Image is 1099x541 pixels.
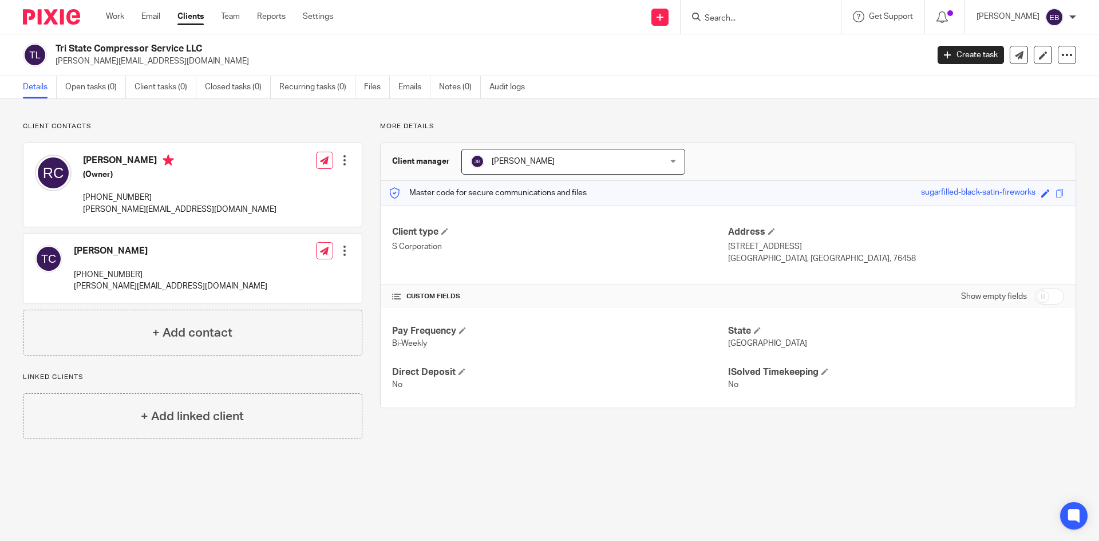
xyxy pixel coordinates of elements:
h4: CUSTOM FIELDS [392,292,728,301]
span: [PERSON_NAME] [492,157,555,165]
p: [PERSON_NAME] [977,11,1039,22]
a: Clients [177,11,204,22]
p: [PERSON_NAME][EMAIL_ADDRESS][DOMAIN_NAME] [83,204,276,215]
h4: + Add linked client [141,408,244,425]
p: More details [380,122,1076,131]
a: Files [364,76,390,98]
h4: Pay Frequency [392,325,728,337]
p: Linked clients [23,373,362,382]
h4: Address [728,226,1064,238]
i: Primary [163,155,174,166]
h4: [PERSON_NAME] [74,245,267,257]
h4: ISolved Timekeeping [728,366,1064,378]
img: svg%3E [35,155,72,191]
div: sugarfilled-black-satin-fireworks [921,187,1035,200]
img: svg%3E [1045,8,1064,26]
a: Create task [938,46,1004,64]
a: Settings [303,11,333,22]
p: [PHONE_NUMBER] [74,269,267,281]
img: svg%3E [23,43,47,67]
a: Team [221,11,240,22]
a: Client tasks (0) [135,76,196,98]
h5: (Owner) [83,169,276,180]
h4: [PERSON_NAME] [83,155,276,169]
p: [STREET_ADDRESS] [728,241,1064,252]
h4: State [728,325,1064,337]
p: [PERSON_NAME][EMAIL_ADDRESS][DOMAIN_NAME] [74,281,267,292]
h2: Tri State Compressor Service LLC [56,43,748,55]
p: [PHONE_NUMBER] [83,192,276,203]
a: Closed tasks (0) [205,76,271,98]
a: Email [141,11,160,22]
img: svg%3E [471,155,484,168]
p: [PERSON_NAME][EMAIL_ADDRESS][DOMAIN_NAME] [56,56,920,67]
a: Details [23,76,57,98]
h4: Direct Deposit [392,366,728,378]
p: S Corporation [392,241,728,252]
h4: Client type [392,226,728,238]
img: Pixie [23,9,80,25]
a: Recurring tasks (0) [279,76,355,98]
a: Emails [398,76,430,98]
span: Get Support [869,13,913,21]
p: Client contacts [23,122,362,131]
p: [GEOGRAPHIC_DATA], [GEOGRAPHIC_DATA], 76458 [728,253,1064,264]
span: No [728,381,738,389]
h3: Client manager [392,156,450,167]
a: Open tasks (0) [65,76,126,98]
p: Master code for secure communications and files [389,187,587,199]
span: No [392,381,402,389]
a: Audit logs [489,76,533,98]
a: Notes (0) [439,76,481,98]
input: Search [703,14,807,24]
a: Reports [257,11,286,22]
img: svg%3E [35,245,62,273]
h4: + Add contact [152,324,232,342]
label: Show empty fields [961,291,1027,302]
span: [GEOGRAPHIC_DATA] [728,339,807,347]
a: Work [106,11,124,22]
span: Bi-Weekly [392,339,427,347]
